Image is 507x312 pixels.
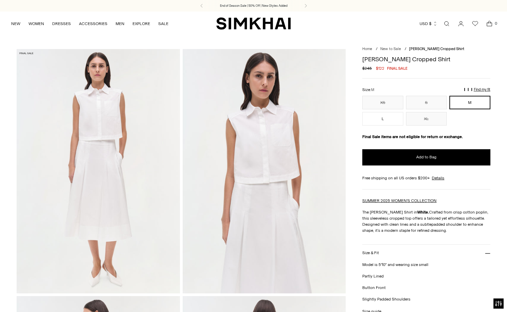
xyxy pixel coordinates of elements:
[362,46,490,52] nav: breadcrumbs
[116,16,124,31] a: MEN
[432,175,444,181] a: Details
[362,209,490,233] p: The [PERSON_NAME] Shirt in Crafted from crisp cotton poplin, this sleeveless cropped top offers a...
[454,17,468,30] a: Go to the account page
[362,96,403,109] button: XS
[216,17,291,30] a: SIMKHAI
[28,16,44,31] a: WOMEN
[362,175,490,181] div: Free shipping on all US orders $200+
[11,16,20,31] a: NEW
[158,16,168,31] a: SALE
[409,47,464,51] span: [PERSON_NAME] Cropped Shirt
[183,49,346,293] img: Winslow Cotton Cropped Shirt
[362,285,490,291] p: Button Front
[362,87,374,93] label: Size:
[362,222,483,233] span: padded shoulder to enhance shape
[376,65,384,71] span: $122
[362,262,490,268] p: Model is 5'10" and wearing size small
[406,112,447,126] button: XL
[362,245,490,262] button: Size & Fit
[468,17,482,30] a: Wishlist
[52,16,71,31] a: DRESSES
[362,251,379,255] h3: Size & Fit
[371,88,374,92] span: M
[483,17,496,30] a: Open cart modal
[362,149,490,165] button: Add to Bag
[440,17,453,30] a: Open search modal
[405,46,406,52] div: /
[362,273,490,279] p: Partly Lined
[362,134,463,139] strong: Final Sale items are not eligible for return or exchange.
[79,16,107,31] a: ACCESSORIES
[362,112,403,126] button: L
[362,65,372,71] s: $245
[380,47,401,51] a: New to Sale
[362,47,372,51] a: Home
[17,49,180,293] img: Winslow Cotton Cropped Shirt
[417,210,429,215] strong: White.
[420,16,438,31] button: USD $
[406,96,447,109] button: S
[376,46,378,52] div: /
[449,96,490,109] button: M
[133,16,150,31] a: EXPLORE
[362,56,490,62] h1: [PERSON_NAME] Cropped Shirt
[493,20,499,26] span: 0
[362,198,437,203] a: SUMMER 2025 WOMEN'S COLLECTION
[362,296,490,302] p: Slightly Padded Shoulders
[416,154,437,160] span: Add to Bag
